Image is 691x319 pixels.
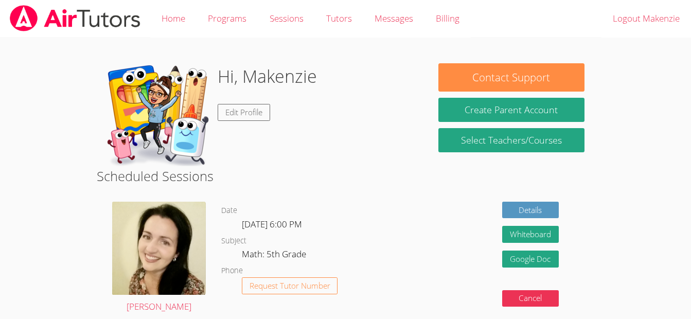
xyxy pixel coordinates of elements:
button: Cancel [502,290,559,307]
button: Request Tutor Number [242,277,338,294]
dd: Math: 5th Grade [242,247,308,264]
button: Whiteboard [502,226,559,243]
span: Messages [375,12,413,24]
span: [DATE] 6:00 PM [242,218,302,230]
img: airtutors_banner-c4298cdbf04f3fff15de1276eac7730deb9818008684d7c2e4769d2f7ddbe033.png [9,5,141,31]
dt: Date [221,204,237,217]
img: Screenshot%202022-07-16%2010.55.09%20PM.png [112,202,206,295]
dt: Phone [221,264,243,277]
h2: Scheduled Sessions [97,166,594,186]
dt: Subject [221,235,246,247]
a: [PERSON_NAME] [112,202,206,314]
h1: Hi, Makenzie [218,63,317,90]
img: school%20buddies.png [107,63,209,166]
button: Contact Support [438,63,584,92]
a: Details [502,202,559,219]
a: Select Teachers/Courses [438,128,584,152]
a: Google Doc [502,251,559,268]
a: Edit Profile [218,104,270,121]
button: Create Parent Account [438,98,584,122]
span: Request Tutor Number [250,282,330,290]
